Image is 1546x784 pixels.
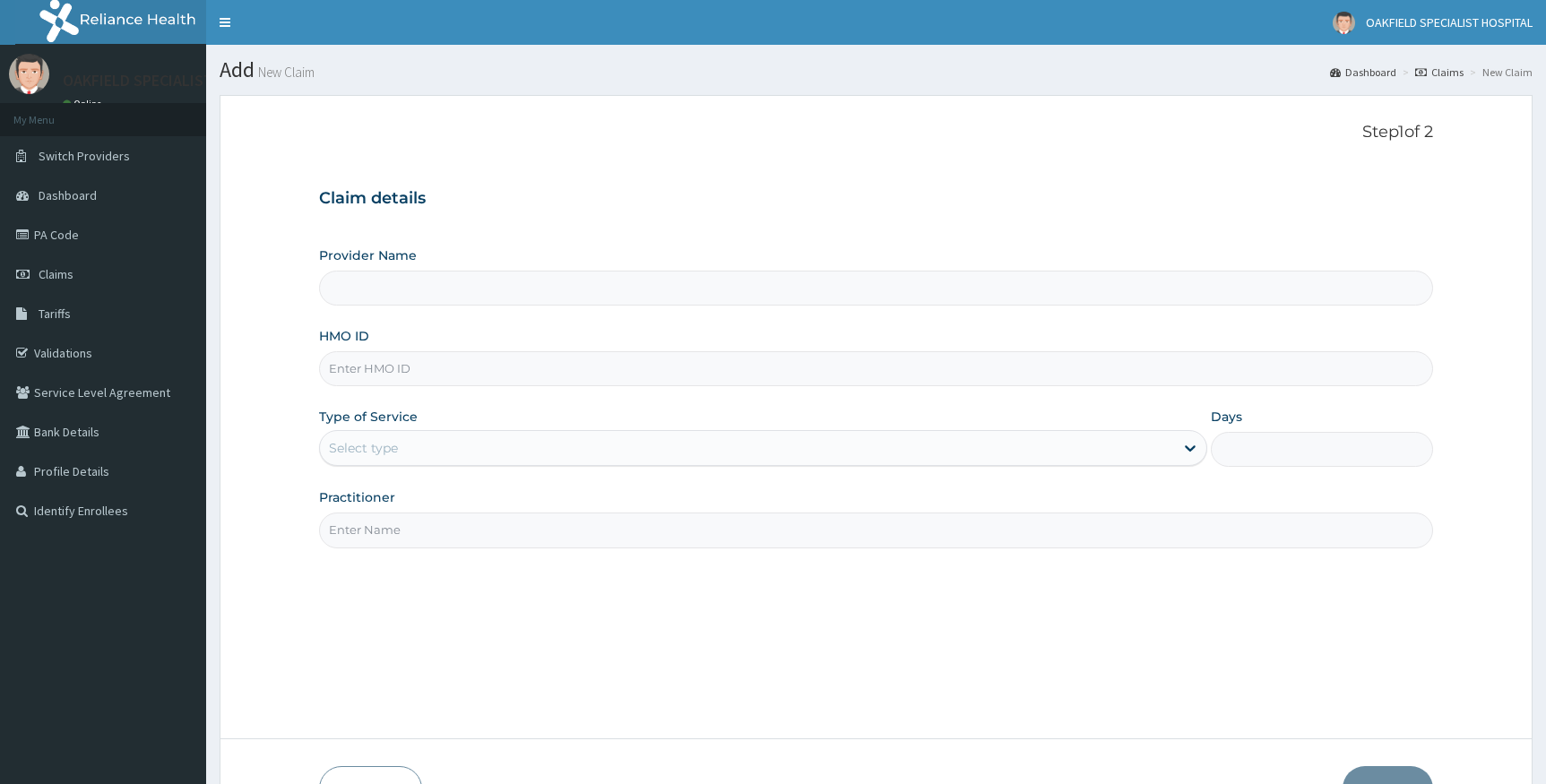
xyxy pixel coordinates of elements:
[39,266,73,282] span: Claims
[1366,14,1533,30] span: OAKFIELD SPECIALIST HOSPITAL
[319,351,1434,386] input: Enter HMO ID
[1333,12,1355,34] img: User Image
[1211,408,1242,426] label: Days
[319,408,418,426] label: Type of Service
[319,488,395,506] label: Practitioner
[39,306,71,322] span: Tariffs
[220,58,1533,82] h1: Add
[39,148,130,164] span: Switch Providers
[63,98,106,110] a: Online
[319,513,1434,547] input: Enter Name
[329,439,398,457] div: Select type
[319,246,417,264] label: Provider Name
[319,189,1434,209] h3: Claim details
[9,54,49,94] img: User Image
[319,123,1434,142] p: Step 1 of 2
[319,327,369,345] label: HMO ID
[1465,65,1533,80] li: New Claim
[255,65,315,79] small: New Claim
[63,73,287,89] p: OAKFIELD SPECIALIST HOSPITAL
[39,187,97,203] span: Dashboard
[1415,65,1464,80] a: Claims
[1330,65,1396,80] a: Dashboard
